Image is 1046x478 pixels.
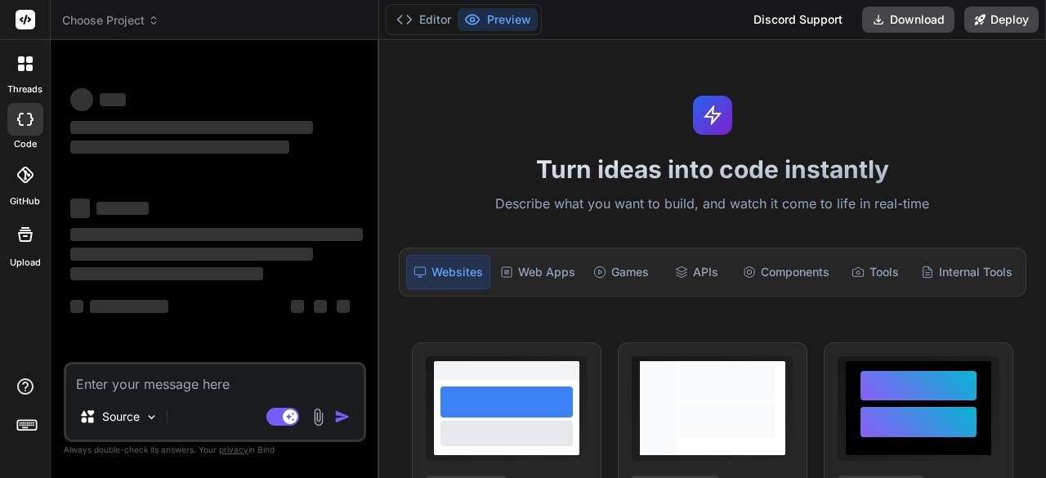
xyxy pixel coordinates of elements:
[70,248,313,261] span: ‌
[14,137,37,151] label: code
[964,7,1039,33] button: Deploy
[585,255,657,289] div: Games
[744,7,852,33] div: Discord Support
[62,12,159,29] span: Choose Project
[219,444,248,454] span: privacy
[90,300,168,313] span: ‌
[862,7,954,33] button: Download
[736,255,836,289] div: Components
[458,8,538,31] button: Preview
[7,83,42,96] label: threads
[70,88,93,111] span: ‌
[291,300,304,313] span: ‌
[64,442,366,458] p: Always double-check its answers. Your in Bind
[145,410,159,424] img: Pick Models
[390,8,458,31] button: Editor
[494,255,582,289] div: Web Apps
[70,300,83,313] span: ‌
[10,194,40,208] label: GitHub
[70,267,263,280] span: ‌
[102,409,140,425] p: Source
[334,409,351,425] img: icon
[70,228,363,241] span: ‌
[660,255,732,289] div: APIs
[314,300,327,313] span: ‌
[309,408,328,427] img: attachment
[389,194,1036,215] p: Describe what you want to build, and watch it come to life in real-time
[96,202,149,215] span: ‌
[70,199,90,218] span: ‌
[389,154,1036,184] h1: Turn ideas into code instantly
[914,255,1019,289] div: Internal Tools
[70,141,289,154] span: ‌
[100,93,126,106] span: ‌
[839,255,911,289] div: Tools
[10,256,41,270] label: Upload
[70,121,313,134] span: ‌
[337,300,350,313] span: ‌
[406,255,490,289] div: Websites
